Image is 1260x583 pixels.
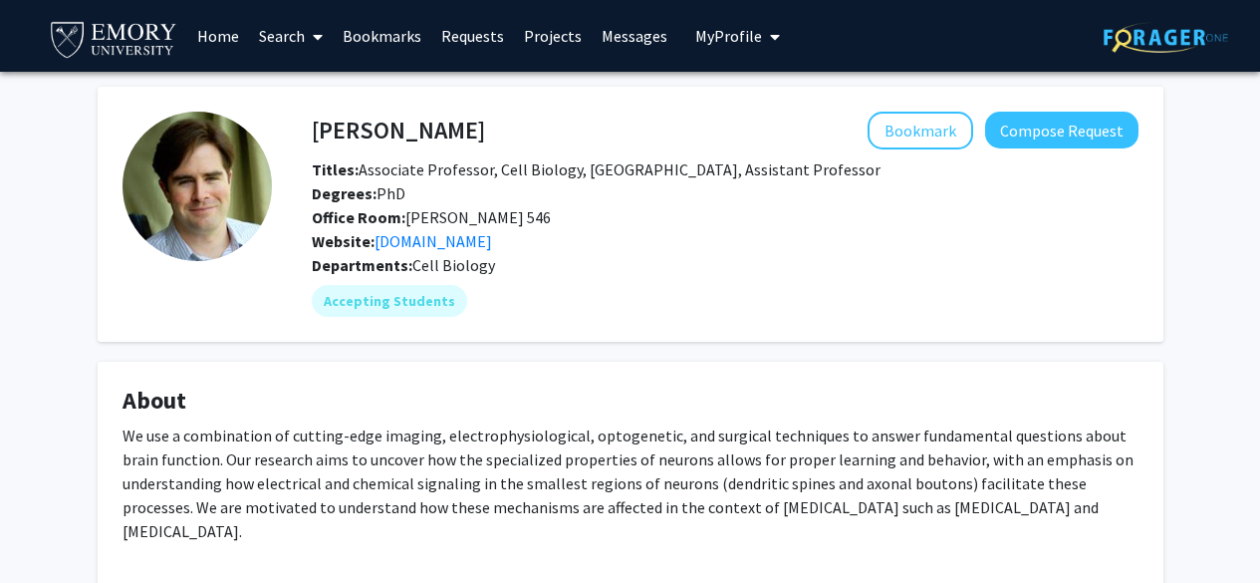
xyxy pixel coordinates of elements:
[312,207,551,227] span: [PERSON_NAME] 546
[312,183,405,203] span: PhD
[1104,22,1228,53] img: ForagerOne Logo
[123,387,1138,416] h4: About
[333,1,431,71] a: Bookmarks
[187,1,249,71] a: Home
[123,112,272,261] img: Profile Picture
[312,255,412,275] b: Departments:
[48,16,180,61] img: Emory University Logo
[312,285,467,317] mat-chip: Accepting Students
[985,112,1138,148] button: Compose Request to Matt Rowan
[312,207,405,227] b: Office Room:
[514,1,592,71] a: Projects
[312,159,359,179] b: Titles:
[592,1,677,71] a: Messages
[249,1,333,71] a: Search
[695,26,762,46] span: My Profile
[431,1,514,71] a: Requests
[123,424,1138,583] div: We use a combination of cutting-edge imaging, electrophysiological, optogenetic, and surgical tec...
[412,255,495,275] span: Cell Biology
[312,159,881,179] span: Associate Professor, Cell Biology, [GEOGRAPHIC_DATA], Assistant Professor
[312,231,375,251] b: Website:
[868,112,973,149] button: Add Matt Rowan to Bookmarks
[312,183,377,203] b: Degrees:
[375,231,492,251] a: Opens in a new tab
[312,112,485,148] h4: [PERSON_NAME]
